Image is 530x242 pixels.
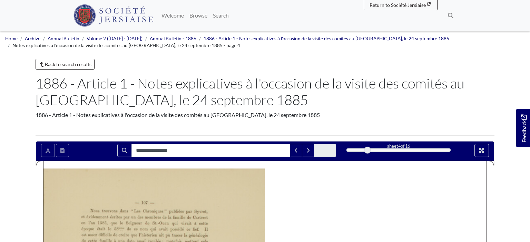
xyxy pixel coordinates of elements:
[516,109,530,147] a: Would you like to provide feedback?
[12,43,240,48] span: Notes explicatives à l'occasion de la visite des comités au [GEOGRAPHIC_DATA], le 24 septembre 18...
[73,3,153,28] a: Société Jersiaise logo
[41,144,55,157] button: Toggle text selection (Alt+T)
[36,75,494,108] h1: 1886 - Article 1 - Notes explicatives à l'occasion de la visite des comités au [GEOGRAPHIC_DATA],...
[36,111,494,119] div: 1886 - Article 1 - Notes explicatives à l'occasion de la visite des comités au [GEOGRAPHIC_DATA],...
[117,144,132,157] button: Search
[150,36,196,41] a: Annual Bulletin - 1886
[48,36,79,41] a: Annual Bulletin
[5,36,18,41] a: Home
[370,2,426,8] span: Return to Société Jersiaise
[204,36,449,41] a: 1886 - Article 1 - Notes explicatives à l'occasion de la visite des comités au [GEOGRAPHIC_DATA],...
[36,59,95,70] a: Back to search results
[210,9,232,22] a: Search
[474,144,489,157] button: Full screen mode
[159,9,187,22] a: Welcome
[87,36,143,41] a: Volume 2 ([DATE] - [DATE])
[56,144,69,157] button: Open transcription window
[302,144,314,157] button: Next Match
[398,143,401,149] span: 4
[290,144,302,157] button: Previous Match
[131,144,290,157] input: Search for
[25,36,40,41] a: Archive
[73,4,153,27] img: Société Jersiaise
[187,9,210,22] a: Browse
[346,143,451,149] div: sheet of 16
[520,115,528,143] span: Feedback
